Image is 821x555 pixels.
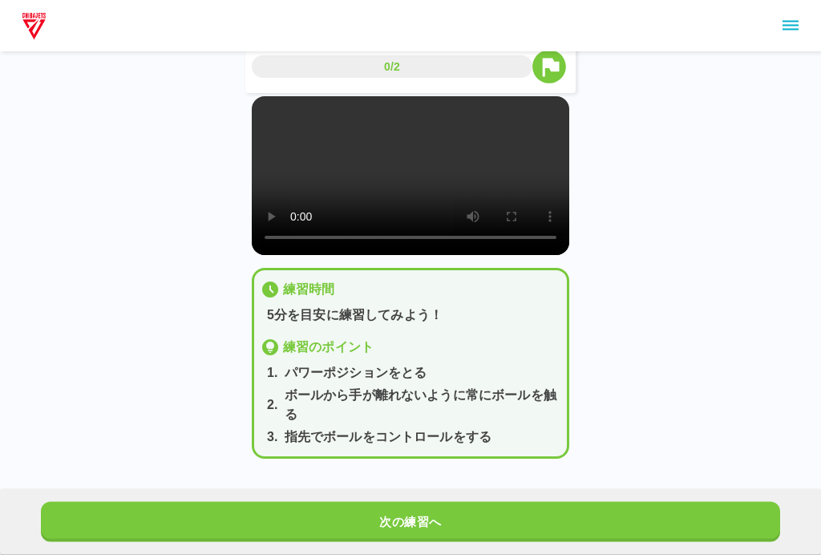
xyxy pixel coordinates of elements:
p: 1 . [267,364,278,383]
button: sidemenu [777,12,804,39]
p: 2 . [267,396,278,415]
button: 次の練習へ [41,502,780,542]
img: dummy [19,10,49,42]
p: 0/2 [384,59,400,75]
p: ボールから手が離れないように常にボールを触る [285,387,560,425]
p: 3 . [267,428,278,448]
p: 練習のポイント [283,338,374,358]
p: 練習時間 [283,281,335,300]
p: 5分を目安に練習してみよう！ [267,306,560,326]
p: 指先でボールをコントロールをする [285,428,491,448]
p: パワーポジションをとる [285,364,427,383]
